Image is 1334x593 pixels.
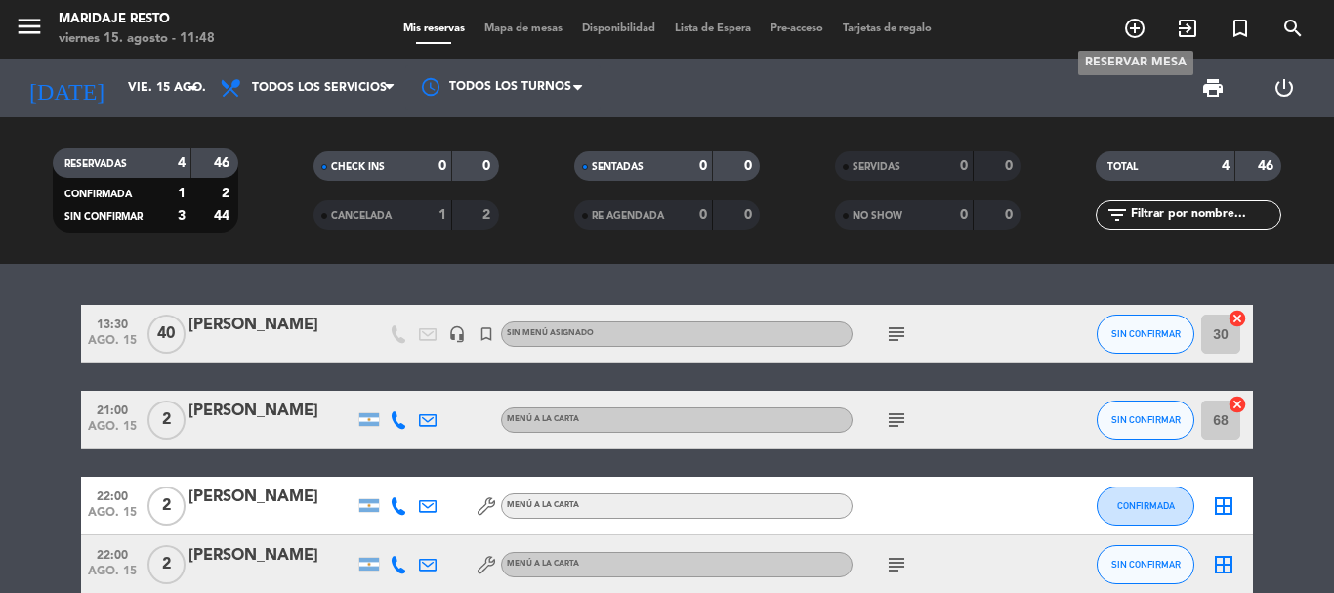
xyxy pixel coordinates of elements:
span: MENÚ A LA CARTA [507,560,579,568]
span: Tarjetas de regalo [833,23,941,34]
span: 2 [147,487,186,526]
input: Filtrar por nombre... [1129,204,1280,226]
i: power_settings_new [1272,76,1296,100]
strong: 2 [222,187,233,200]
strong: 4 [1222,159,1230,173]
strong: 0 [438,159,446,173]
strong: 0 [1005,159,1017,173]
span: CANCELADA [331,211,392,221]
span: SIN CONFIRMAR [1111,559,1181,570]
i: add_circle_outline [1123,17,1146,40]
button: CONFIRMADA [1097,487,1194,526]
span: ago. 15 [88,334,137,357]
i: filter_list [1105,203,1129,227]
button: SIN CONFIRMAR [1097,545,1194,584]
strong: 0 [960,208,968,222]
div: [PERSON_NAME] [188,485,354,510]
span: ago. 15 [88,506,137,529]
span: ago. 15 [88,420,137,443]
strong: 0 [744,208,756,222]
span: CHECK INS [331,162,385,172]
span: CONFIRMADA [1117,500,1175,511]
strong: 44 [214,209,233,223]
span: 22:00 [88,542,137,565]
i: search [1281,17,1305,40]
span: MENÚ A LA CARTA [507,501,579,509]
strong: 46 [214,156,233,170]
strong: 0 [482,159,494,173]
strong: 46 [1258,159,1277,173]
div: [PERSON_NAME] [188,313,354,338]
span: 22:00 [88,484,137,506]
span: SERVIDAS [853,162,900,172]
strong: 0 [744,159,756,173]
span: SIN CONFIRMAR [1111,414,1181,425]
div: Maridaje Resto [59,10,215,29]
span: Disponibilidad [572,23,665,34]
i: menu [15,12,44,41]
span: 2 [147,401,186,440]
span: ago. 15 [88,565,137,587]
span: RE AGENDADA [592,211,664,221]
strong: 4 [178,156,186,170]
span: Lista de Espera [665,23,761,34]
i: cancel [1228,309,1247,328]
strong: 0 [960,159,968,173]
span: TOTAL [1107,162,1138,172]
i: turned_in_not [1229,17,1252,40]
i: headset_mic [448,325,466,343]
i: subject [885,322,908,346]
span: SIN CONFIRMAR [1111,328,1181,339]
span: Todos los servicios [252,81,387,95]
span: print [1201,76,1225,100]
span: Mapa de mesas [475,23,572,34]
span: 21:00 [88,398,137,420]
div: RESERVAR MESA [1078,51,1193,75]
span: CONFIRMADA [64,190,132,199]
strong: 0 [699,208,707,222]
strong: 2 [482,208,494,222]
button: SIN CONFIRMAR [1097,315,1194,354]
span: NO SHOW [853,211,902,221]
i: arrow_drop_down [182,76,205,100]
i: turned_in_not [478,325,495,343]
i: [DATE] [15,66,118,109]
span: SIN CONFIRMAR [64,212,143,222]
span: 40 [147,315,186,354]
span: Pre-acceso [761,23,833,34]
span: 13:30 [88,312,137,334]
div: viernes 15. agosto - 11:48 [59,29,215,49]
div: [PERSON_NAME] [188,543,354,569]
strong: 0 [1005,208,1017,222]
span: 2 [147,545,186,584]
strong: 3 [178,209,186,223]
span: Mis reservas [394,23,475,34]
button: SIN CONFIRMAR [1097,401,1194,440]
strong: 1 [438,208,446,222]
i: subject [885,408,908,432]
strong: 0 [699,159,707,173]
i: border_all [1212,553,1235,576]
span: SENTADAS [592,162,644,172]
button: menu [15,12,44,48]
strong: 1 [178,187,186,200]
i: exit_to_app [1176,17,1199,40]
i: cancel [1228,395,1247,414]
div: LOG OUT [1248,59,1319,117]
i: border_all [1212,494,1235,518]
i: subject [885,553,908,576]
span: RESERVADAS [64,159,127,169]
span: MENÚ A LA CARTA [507,415,579,423]
div: [PERSON_NAME] [188,399,354,424]
span: Sin menú asignado [507,329,594,337]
